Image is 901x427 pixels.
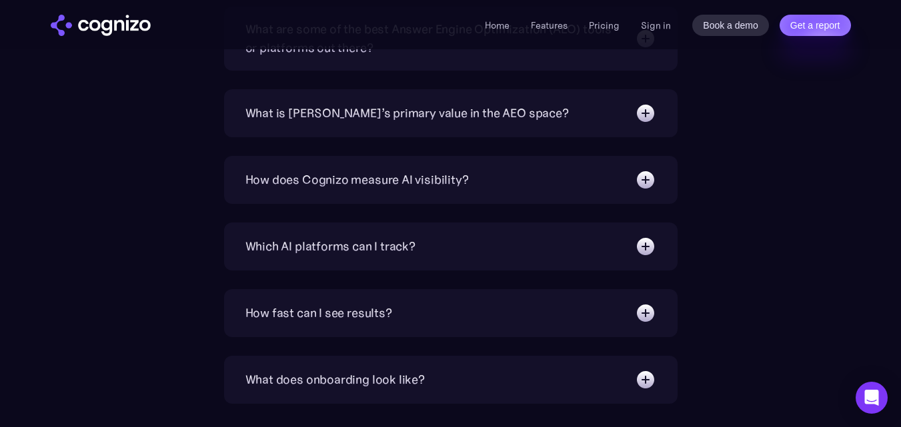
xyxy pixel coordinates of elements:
[51,15,151,36] img: cognizo logo
[692,15,769,36] a: Book a demo
[589,19,620,31] a: Pricing
[245,370,425,389] div: What does onboarding look like?
[245,104,569,123] div: What is [PERSON_NAME]’s primary value in the AEO space?
[780,15,851,36] a: Get a report
[856,382,888,414] div: Open Intercom Messenger
[245,237,415,256] div: Which AI platforms can I track?
[245,304,392,322] div: How fast can I see results?
[51,15,151,36] a: home
[245,171,469,189] div: How does Cognizo measure AI visibility?
[485,19,510,31] a: Home
[531,19,568,31] a: Features
[641,17,671,33] a: Sign in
